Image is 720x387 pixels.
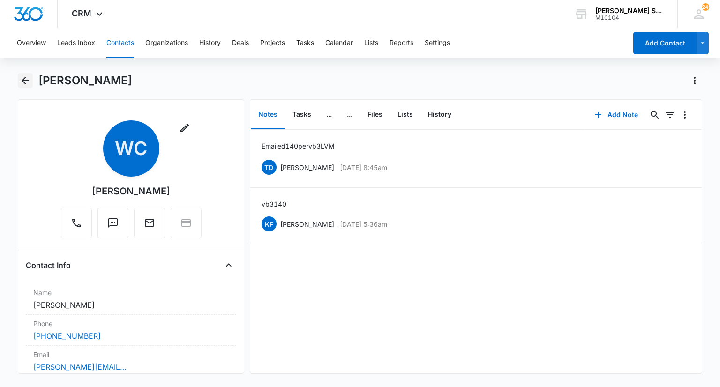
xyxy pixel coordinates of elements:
button: History [199,28,221,58]
a: Email [134,222,165,230]
p: [DATE] 8:45am [340,163,387,172]
p: [DATE] 5:36am [340,219,387,229]
button: Back [18,73,32,88]
button: History [420,100,459,129]
button: Actions [687,73,702,88]
label: Phone [33,319,228,328]
button: Projects [260,28,285,58]
button: Overview [17,28,46,58]
span: 245 [702,3,709,11]
span: KF [262,216,277,231]
a: [PERSON_NAME][EMAIL_ADDRESS][PERSON_NAME][DOMAIN_NAME] [33,361,127,372]
div: notifications count [702,3,709,11]
label: Email [33,350,228,359]
button: Deals [232,28,249,58]
button: Tasks [296,28,314,58]
button: Search... [647,107,662,122]
p: [PERSON_NAME] [280,219,334,229]
button: ... [319,100,339,129]
a: Call [61,222,92,230]
button: Contacts [106,28,134,58]
p: Emailed 140 per vb3 LVM [262,141,335,151]
a: Text [97,222,128,230]
button: Tasks [285,100,319,129]
button: Files [360,100,390,129]
button: Lists [390,100,420,129]
div: [PERSON_NAME] [92,184,170,198]
button: Add Contact [633,32,697,54]
button: Email [134,208,165,238]
button: Close [221,258,236,273]
button: Settings [425,28,450,58]
a: [PHONE_NUMBER] [33,330,101,342]
h4: Contact Info [26,260,71,271]
button: ... [339,100,360,129]
button: Add Note [585,104,647,126]
div: account name [595,7,664,15]
button: Reports [390,28,413,58]
button: Notes [251,100,285,129]
div: Name[PERSON_NAME] [26,284,236,315]
button: Text [97,208,128,238]
button: Leads Inbox [57,28,95,58]
button: Overflow Menu [677,107,692,122]
p: [PERSON_NAME] [280,163,334,172]
span: WC [103,120,159,177]
h1: [PERSON_NAME] [38,74,132,88]
span: TD [262,160,277,175]
p: vb3 140 [262,199,286,209]
label: Name [33,288,228,298]
div: Phone[PHONE_NUMBER] [26,315,236,346]
span: CRM [72,8,91,18]
button: Organizations [145,28,188,58]
div: account id [595,15,664,21]
dd: [PERSON_NAME] [33,299,228,311]
button: Lists [364,28,378,58]
button: Filters [662,107,677,122]
button: Calendar [325,28,353,58]
div: Email[PERSON_NAME][EMAIL_ADDRESS][PERSON_NAME][DOMAIN_NAME] [26,346,236,377]
button: Call [61,208,92,238]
